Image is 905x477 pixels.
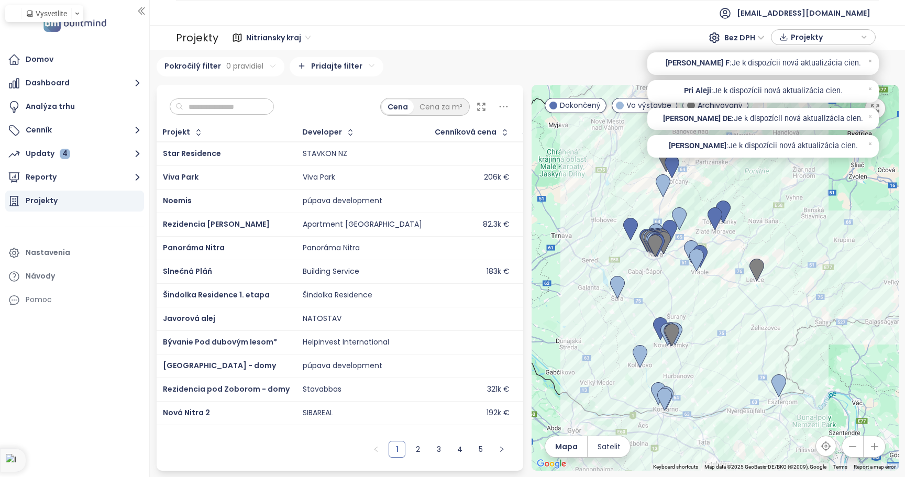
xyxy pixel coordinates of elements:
[410,441,426,458] li: 2
[435,129,496,136] div: Cenníková cena
[663,113,732,125] span: [PERSON_NAME] DE
[626,99,671,111] span: Vo výstavbe
[26,194,58,207] div: Projekty
[499,446,505,452] span: right
[163,337,277,347] a: Bývanie Pod dubovým lesom*
[730,58,861,70] p: : Je k dispozícii nová aktualizácia cien.
[493,441,510,458] button: right
[163,172,198,182] a: Viva Park
[303,385,341,394] div: Stavabbas
[483,220,510,229] div: 82.3k €
[163,195,192,206] span: Noemis
[26,293,52,306] div: Pomoc
[246,30,311,46] span: Nitriansky kraj
[451,441,468,458] li: 4
[303,314,341,324] div: NATOSTAV
[791,29,858,45] span: Projekty
[163,219,270,229] a: Rezidencia [PERSON_NAME]
[163,407,210,418] a: Nová Nitra 2
[663,58,863,70] a: [PERSON_NAME] F:Je k dispozícii nová aktualizácia cien.
[303,338,389,347] div: Helpinvest International
[5,73,144,94] button: Dashboard
[5,242,144,263] a: Nastavenia
[26,100,75,113] div: Analýza trhu
[226,60,263,72] span: 0 pravidiel
[163,266,212,276] span: Slnečná Pláň
[737,1,870,26] span: [EMAIL_ADDRESS][DOMAIN_NAME]
[410,441,426,457] a: 2
[176,27,218,48] div: Projekty
[5,96,144,117] a: Analýza trhu
[5,143,144,164] button: Updaty 4
[534,457,569,471] img: Google
[663,113,863,125] a: [PERSON_NAME] DE:Je k dispozícii nová aktualizácia cien.
[487,408,510,418] div: 192k €
[5,120,144,141] button: Cenník
[711,85,843,97] p: : Je k dispozícii nová aktualizácia cien.
[5,49,144,70] a: Domov
[724,30,765,46] span: Bez DPH
[777,29,870,45] div: button
[555,441,578,452] span: Mapa
[163,148,221,159] a: Star Residence
[431,441,447,458] li: 3
[302,129,342,136] div: Developer
[5,266,144,287] a: Návody
[373,446,379,452] span: left
[653,463,698,471] button: Keyboard shortcuts
[431,441,447,457] a: 3
[290,57,383,76] div: Pridajte filter
[163,242,225,253] a: Panoráma Nitra
[162,129,190,136] div: Projekt
[854,464,896,470] a: Report a map error
[368,441,384,458] li: Predchádzajúca strana
[545,436,587,457] button: Mapa
[389,441,405,458] li: 1
[389,441,405,457] a: 1
[487,267,510,276] div: 183k €
[684,85,711,97] span: Pri Aleji
[414,99,468,114] div: Cena za m²
[26,270,55,283] div: Návody
[40,13,109,34] img: logo
[522,129,558,136] div: Jednotky
[26,246,70,259] div: Nastavenia
[303,173,335,182] div: Viva Park
[303,408,333,418] div: SIBAREAL
[669,140,726,152] span: [PERSON_NAME]
[163,313,215,324] a: Javorová alej
[26,147,70,160] div: Updaty
[368,441,384,458] button: left
[303,243,360,253] div: Panoráma Nitra
[163,384,290,394] a: Rezidencia pod Zoborom - domy
[5,167,144,188] button: Reporty
[303,267,359,276] div: Building Service
[60,149,70,159] div: 4
[472,441,489,458] li: 5
[484,173,510,182] div: 206k €
[303,291,372,300] div: Šindolka Residence
[303,196,382,206] div: púpava development
[303,149,347,159] div: STAVKON NZ
[598,441,621,452] span: Satelit
[663,85,863,97] a: Pri Aleji:Je k dispozícii nová aktualizácia cien.
[588,436,630,457] button: Satelit
[487,385,510,394] div: 321k €
[303,220,422,229] div: Apartment [GEOGRAPHIC_DATA]
[163,360,276,371] a: [GEOGRAPHIC_DATA] - domy
[5,290,144,310] div: Pomoc
[163,290,270,300] a: Šindolka Residence 1. etapa
[732,113,863,125] p: : Je k dispozícii nová aktualizácia cien.
[726,140,858,152] p: : Je k dispozícii nová aktualizácia cien.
